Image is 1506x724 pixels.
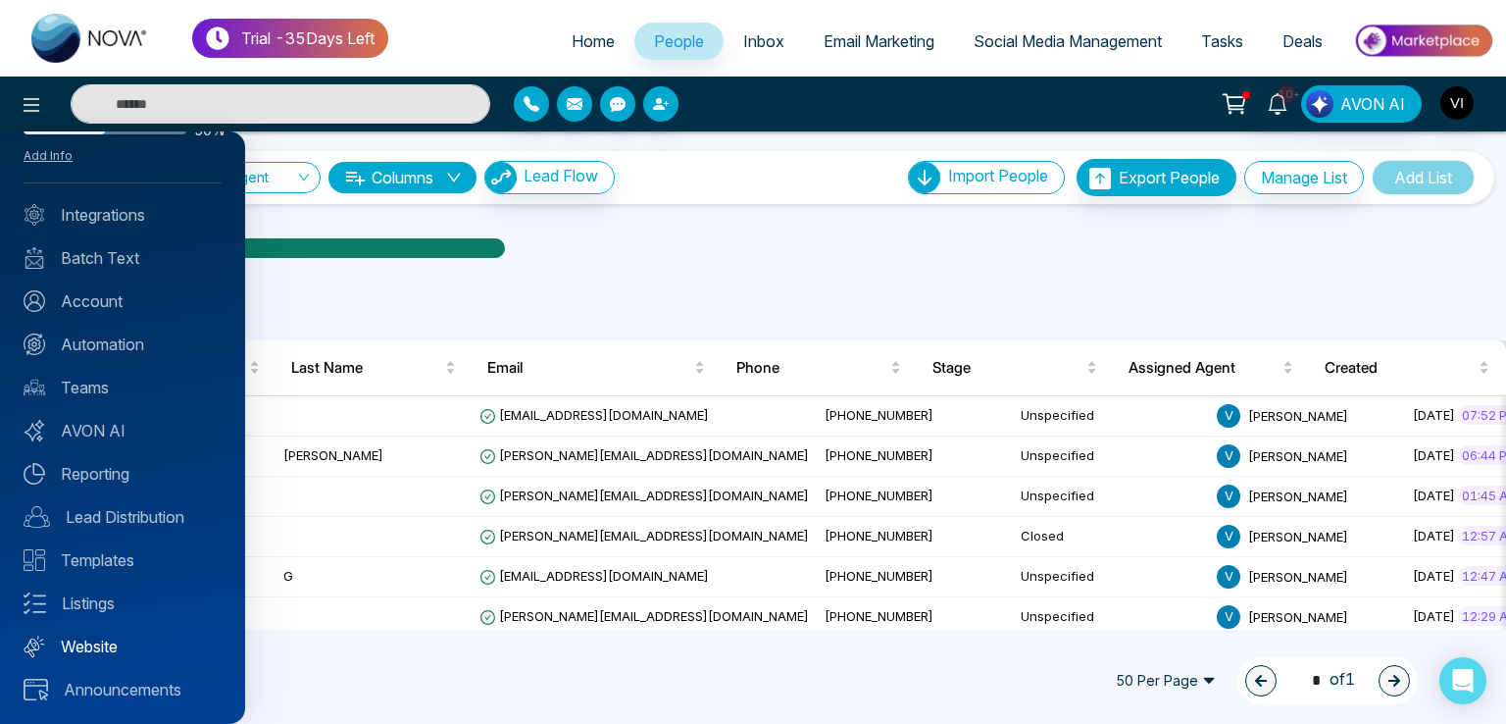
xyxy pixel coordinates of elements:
[24,636,45,657] img: Website.svg
[24,593,46,614] img: Listings.svg
[24,592,222,615] a: Listings
[1439,657,1486,704] div: Open Intercom Messenger
[24,548,222,572] a: Templates
[24,679,48,700] img: announcements.svg
[194,124,222,137] span: 50%
[24,678,222,701] a: Announcements
[24,148,73,163] a: Add Info
[24,289,222,313] a: Account
[24,420,45,441] img: Avon-AI.svg
[24,204,45,226] img: Integrated.svg
[24,549,45,571] img: Templates.svg
[24,506,50,528] img: Lead-dist.svg
[24,377,45,398] img: team.svg
[24,505,222,529] a: Lead Distribution
[24,246,222,270] a: Batch Text
[24,247,45,269] img: batch_text_white.png
[24,376,222,399] a: Teams
[24,463,45,485] img: Reporting.svg
[24,290,45,312] img: Account.svg
[24,635,222,658] a: Website
[24,333,222,356] a: Automation
[24,419,222,442] a: AVON AI
[24,462,222,486] a: Reporting
[24,203,222,227] a: Integrations
[24,334,45,355] img: Automation.svg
